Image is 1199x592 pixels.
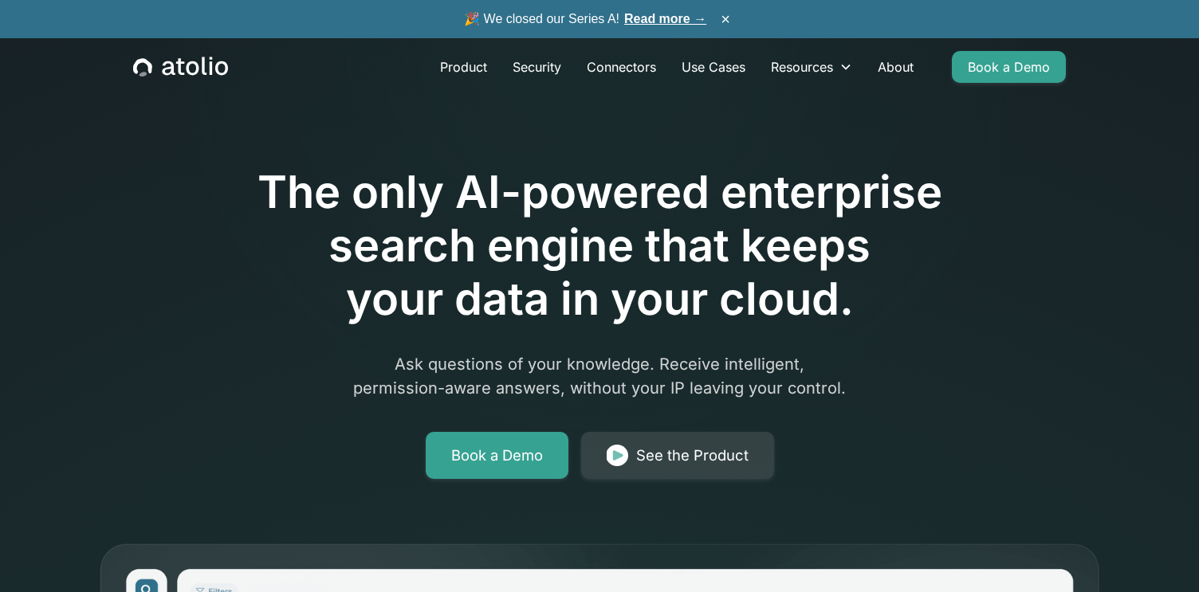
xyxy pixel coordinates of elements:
h1: The only AI-powered enterprise search engine that keeps your data in your cloud. [191,166,1008,327]
a: Use Cases [669,51,758,83]
a: home [133,57,228,77]
p: Ask questions of your knowledge. Receive intelligent, permission-aware answers, without your IP l... [293,352,906,400]
div: Resources [771,57,833,76]
a: See the Product [581,432,774,480]
div: Resources [758,51,865,83]
a: Product [427,51,500,83]
a: Connectors [574,51,669,83]
a: About [865,51,926,83]
a: Book a Demo [952,51,1066,83]
a: Read more → [624,12,706,25]
button: × [716,10,735,28]
a: Book a Demo [426,432,568,480]
span: 🎉 We closed our Series A! [464,10,706,29]
div: See the Product [636,445,749,467]
a: Security [500,51,574,83]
